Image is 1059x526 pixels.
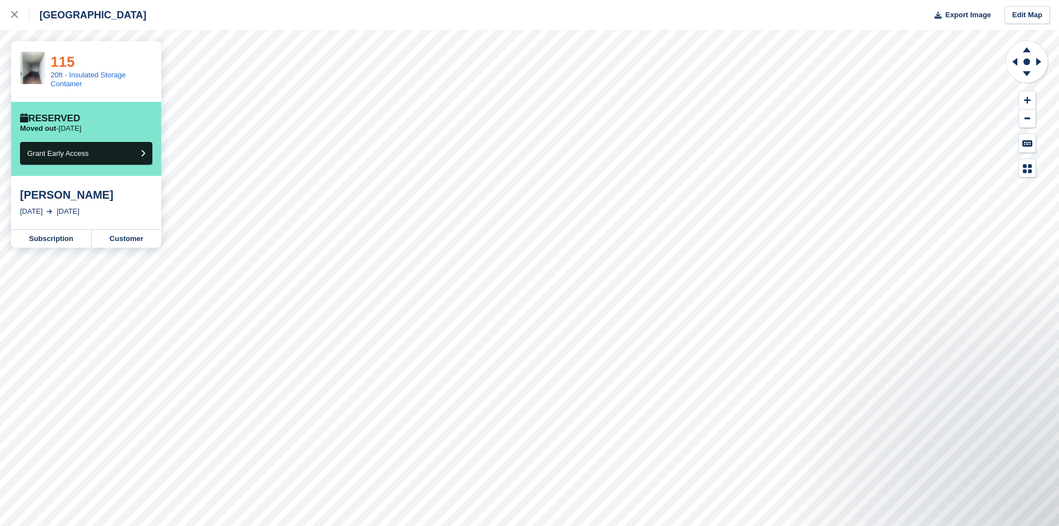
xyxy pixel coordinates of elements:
img: arrow-right-light-icn-cde0832a797a2874e46488d9cf13f60e5c3a73dbe684e267c42b8395dfbc2abf.svg [47,209,52,214]
div: [DATE] [20,206,43,217]
a: Edit Map [1005,6,1050,24]
div: [GEOGRAPHIC_DATA] [29,8,146,22]
div: [PERSON_NAME] [20,188,152,201]
div: Reserved [20,113,80,124]
button: Grant Early Access [20,142,152,165]
a: 20ft - Insulated Storage Container [51,71,126,88]
a: Customer [92,230,161,248]
button: Zoom In [1019,91,1036,110]
button: Export Image [928,6,991,24]
button: Keyboard Shortcuts [1019,134,1036,153]
span: Grant Early Access [27,149,89,158]
a: Subscription [11,230,92,248]
img: Insulated%201.jpg [21,52,44,83]
p: -[DATE] [20,124,81,133]
div: [DATE] [57,206,79,217]
button: Zoom Out [1019,110,1036,128]
button: Map Legend [1019,159,1036,178]
a: 115 [51,53,74,70]
span: Moved out [20,124,56,132]
span: Export Image [945,9,991,21]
